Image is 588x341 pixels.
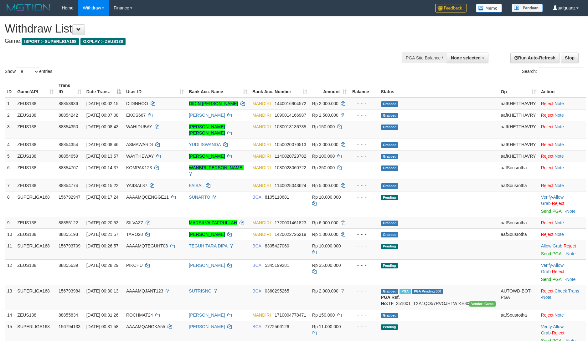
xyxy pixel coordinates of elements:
span: Pending [381,195,398,200]
span: Pending [381,324,398,330]
a: Reject [541,101,554,106]
a: [PERSON_NAME] [189,232,225,237]
span: Rp 100.000 [312,154,335,159]
span: Pending [381,244,398,249]
span: Rp 35.000.000 [312,263,341,268]
span: Copy 1140020723782 to clipboard [275,154,306,159]
a: [PERSON_NAME] [189,263,225,268]
td: 11 [5,240,15,259]
a: Note [554,154,564,159]
div: - - - [352,243,376,249]
a: WANBRI [PERSON_NAME] [189,165,244,170]
th: Action [539,80,586,98]
span: BCA [252,263,261,268]
span: BCA [252,243,261,248]
a: Reject [552,330,565,335]
td: ZEUS138 [15,259,56,285]
span: Grabbed [381,142,399,148]
a: Note [554,183,564,188]
th: Bank Acc. Number: activate to sort column ascending [250,80,310,98]
td: ZEUS138 [15,162,56,180]
td: aafSousrotha [498,180,538,191]
div: - - - [352,262,376,268]
td: 13 [5,285,15,309]
span: 88854774 [59,183,78,188]
span: Rp 1.000.000 [312,232,338,237]
span: [DATE] 00:21:57 [86,232,118,237]
td: · [539,217,586,228]
span: Rp 5.000.000 [312,183,338,188]
td: · [539,309,586,321]
a: Reject [541,165,554,170]
span: Copy 1710004778471 to clipboard [275,313,306,318]
th: Date Trans.: activate to sort column descending [84,80,124,98]
a: Note [554,313,564,318]
a: Reject [541,232,554,237]
span: MANDIRI [252,232,271,237]
td: aafKHETTHAVRY [498,121,538,139]
span: Grabbed [381,232,399,237]
a: Note [542,295,552,300]
td: aafSousrotha [498,217,538,228]
span: Grabbed [381,221,399,226]
td: ZEUS138 [15,150,56,162]
span: [DATE] 00:08:43 [86,124,118,129]
span: Rp 10.000.000 [312,243,341,248]
span: Copy 5345199281 to clipboard [265,263,289,268]
span: Rp 3.000.000 [312,142,338,147]
td: 1 [5,98,15,109]
span: [DATE] 00:14:37 [86,165,118,170]
span: [DATE] 00:26:57 [86,243,118,248]
div: - - - [352,231,376,237]
div: - - - [352,141,376,148]
div: - - - [352,165,376,171]
a: DIDIN [PERSON_NAME] [189,101,238,106]
a: Send PGA [541,251,561,256]
span: Grabbed [381,154,399,159]
td: · [539,109,586,121]
td: 6 [5,162,15,180]
span: 156793984 [59,288,80,293]
span: [DATE] 00:07:08 [86,113,118,118]
span: WAYTHEWAY [126,154,154,159]
div: PGA Site Balance / [402,53,447,63]
a: Reject [541,313,554,318]
span: BCA [252,324,261,329]
span: · [541,243,564,248]
a: Allow Grab [541,195,564,206]
a: Note [554,232,564,237]
span: ISPORT > SUPERLIGA168 [22,38,79,45]
a: Reject [541,220,554,225]
input: Search: [539,67,583,76]
a: Allow Grab [541,324,564,335]
a: Note [566,277,576,282]
div: - - - [352,112,376,118]
td: ZEUS138 [15,139,56,150]
a: Reject [541,154,554,159]
th: Op: activate to sort column ascending [498,80,538,98]
span: Grabbed [381,101,399,107]
span: None selected [451,55,481,60]
div: - - - [352,153,376,159]
a: Reject [552,201,565,206]
span: Grabbed [381,313,399,318]
span: KOMPAK123 [126,165,152,170]
td: ZEUS138 [15,309,56,321]
span: Rp 350.000 [312,165,335,170]
span: Copy 0360295265 to clipboard [265,288,289,293]
span: MANDIRI [252,154,271,159]
a: Reject [541,124,554,129]
td: TF_251001_TXA1QO57RVOJHTWIKE80 [379,285,498,309]
img: MOTION_logo.png [5,3,52,13]
a: YUDI ISWANDA [189,142,220,147]
a: Note [566,209,576,214]
td: 7 [5,180,15,191]
span: [DATE] 00:15:22 [86,183,118,188]
span: Copy 8105110681 to clipboard [265,195,289,200]
a: Note [554,124,564,129]
td: 3 [5,121,15,139]
td: aafKHETTHAVRY [498,109,538,121]
div: - - - [352,288,376,294]
span: 88854354 [59,142,78,147]
h4: Game: [5,38,386,44]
